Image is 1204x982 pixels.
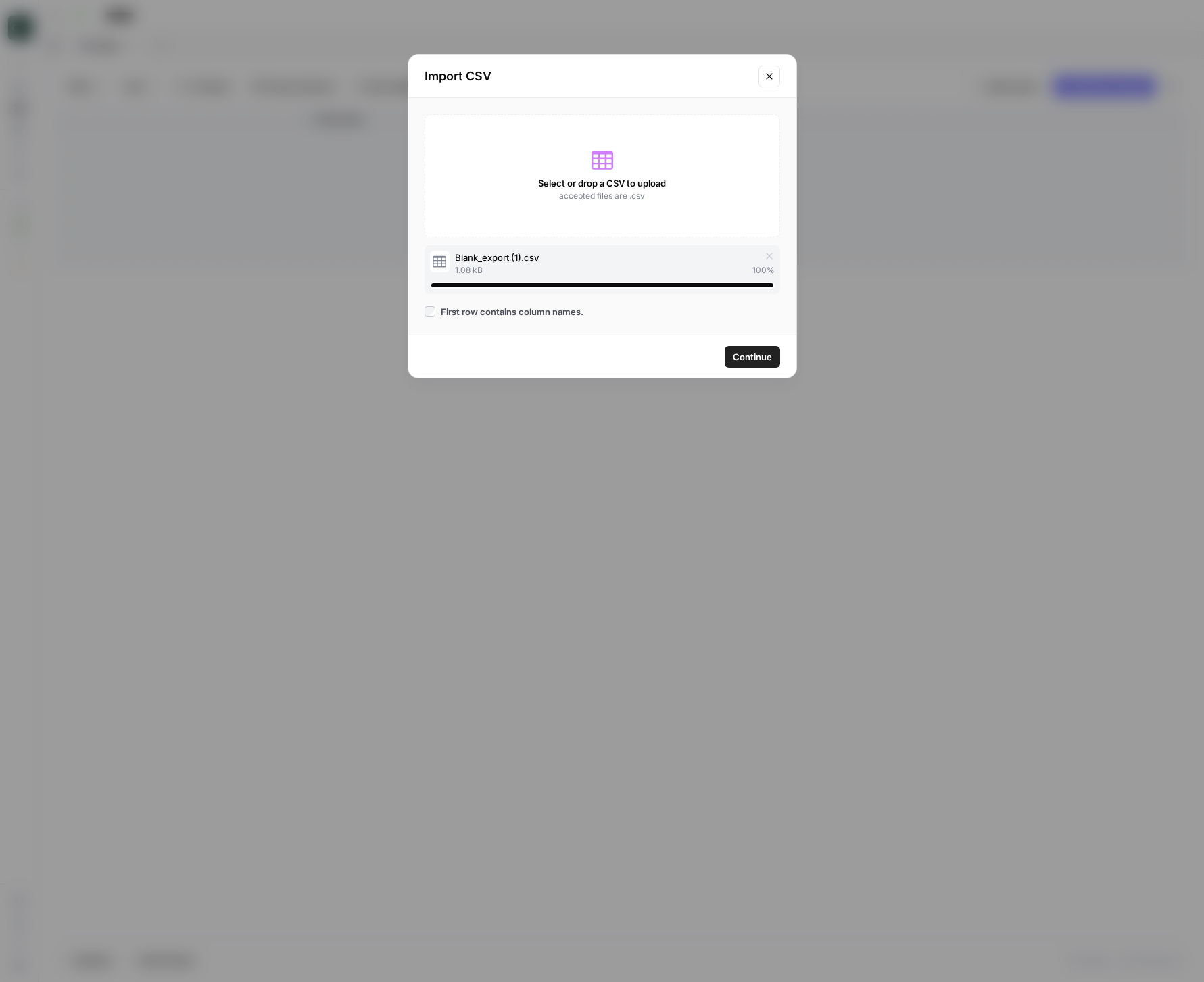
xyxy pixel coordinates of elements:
[725,346,780,368] button: Continue
[455,251,539,264] span: Blank_export (1).csv
[733,350,772,364] span: Continue
[538,176,666,190] span: Select or drop a CSV to upload
[752,264,775,276] span: 100 %
[441,305,583,318] span: First row contains column names.
[559,190,645,202] span: accepted files are .csv
[425,67,750,86] h2: Import CSV
[455,264,483,276] span: 1.08 kB
[425,306,435,317] input: First row contains column names.
[758,66,780,87] button: Close modal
